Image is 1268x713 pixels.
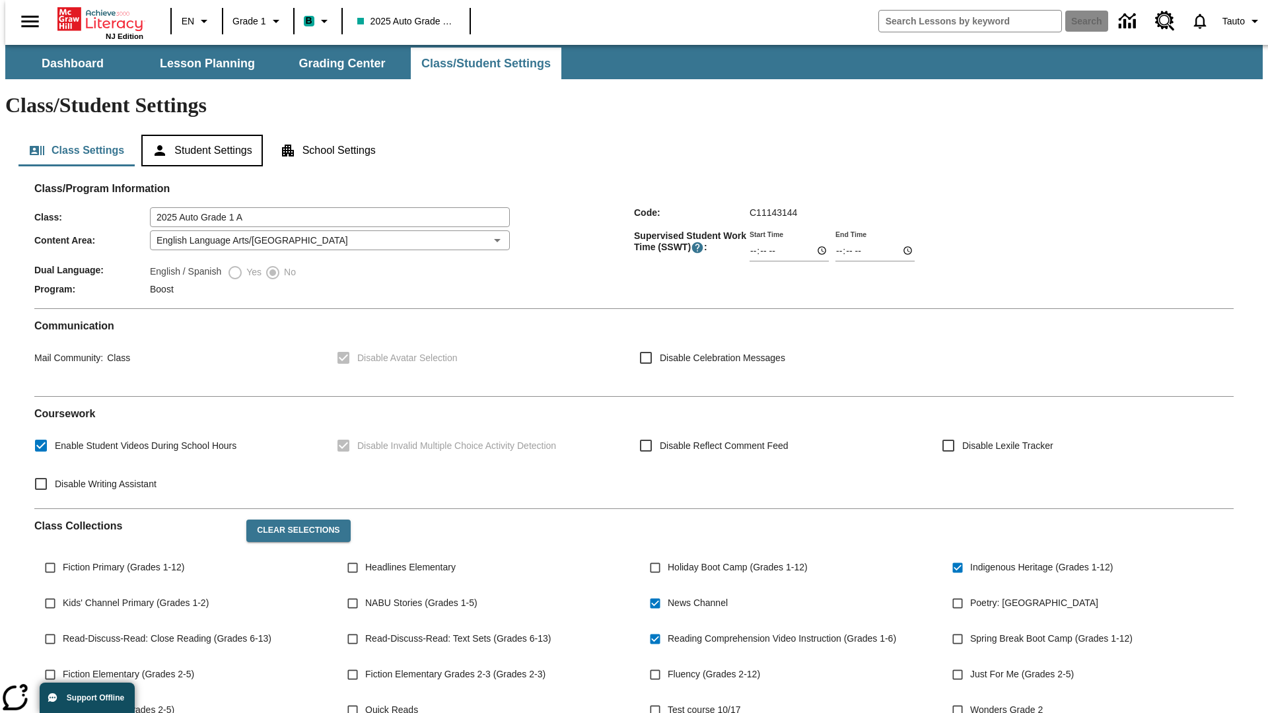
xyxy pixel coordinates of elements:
[63,596,209,610] span: Kids' Channel Primary (Grades 1-2)
[970,596,1098,610] span: Poetry: [GEOGRAPHIC_DATA]
[5,48,563,79] div: SubNavbar
[11,2,50,41] button: Open side menu
[34,320,1234,386] div: Communication
[34,520,236,532] h2: Class Collections
[1183,4,1217,38] a: Notifications
[150,230,510,250] div: English Language Arts/[GEOGRAPHIC_DATA]
[63,667,194,681] span: Fiction Elementary (Grades 2-5)
[357,15,455,28] span: 2025 Auto Grade 1 A
[57,6,143,32] a: Home
[55,477,157,491] span: Disable Writing Assistant
[962,439,1053,453] span: Disable Lexile Tracker
[57,5,143,40] div: Home
[243,265,262,279] span: Yes
[299,9,337,33] button: Boost Class color is teal. Change class color
[34,265,150,275] span: Dual Language :
[103,353,130,363] span: Class
[660,351,785,365] span: Disable Celebration Messages
[182,15,194,28] span: EN
[34,320,1234,332] h2: Communication
[141,135,262,166] button: Student Settings
[18,135,135,166] button: Class Settings
[750,207,797,218] span: C11143144
[357,439,556,453] span: Disable Invalid Multiple Choice Activity Detection
[691,241,704,254] button: Supervised Student Work Time is the timeframe when students can take LevelSet and when lessons ar...
[1222,15,1245,28] span: Tauto
[634,230,750,254] span: Supervised Student Work Time (SSWT) :
[835,229,866,239] label: End Time
[63,560,184,574] span: Fiction Primary (Grades 1-12)
[306,13,312,29] span: B
[150,207,510,227] input: Class
[1147,3,1183,39] a: Resource Center, Will open in new tab
[276,48,408,79] button: Grading Center
[63,632,271,646] span: Read-Discuss-Read: Close Reading (Grades 6-13)
[5,45,1263,79] div: SubNavbar
[660,439,789,453] span: Disable Reflect Comment Feed
[40,683,135,713] button: Support Offline
[970,667,1074,681] span: Just For Me (Grades 2-5)
[365,560,456,574] span: Headlines Elementary
[246,520,350,542] button: Clear Selections
[150,265,221,281] label: English / Spanish
[668,596,728,610] span: News Channel
[668,560,808,574] span: Holiday Boot Camp (Grades 1-12)
[34,407,1234,498] div: Coursework
[879,11,1061,32] input: search field
[55,439,236,453] span: Enable Student Videos During School Hours
[357,351,458,365] span: Disable Avatar Selection
[34,195,1234,298] div: Class/Program Information
[365,596,477,610] span: NABU Stories (Grades 1-5)
[227,9,289,33] button: Grade: Grade 1, Select a grade
[668,667,760,681] span: Fluency (Grades 2-12)
[34,353,103,363] span: Mail Community :
[141,48,273,79] button: Lesson Planning
[34,235,150,246] span: Content Area :
[634,207,750,218] span: Code :
[1217,9,1268,33] button: Profile/Settings
[750,229,783,239] label: Start Time
[34,407,1234,420] h2: Course work
[5,93,1263,118] h1: Class/Student Settings
[269,135,386,166] button: School Settings
[411,48,561,79] button: Class/Student Settings
[970,632,1133,646] span: Spring Break Boot Camp (Grades 1-12)
[1111,3,1147,40] a: Data Center
[232,15,266,28] span: Grade 1
[67,693,124,702] span: Support Offline
[34,212,150,222] span: Class :
[34,284,150,294] span: Program :
[7,48,139,79] button: Dashboard
[970,560,1113,574] span: Indigenous Heritage (Grades 1-12)
[668,632,896,646] span: Reading Comprehension Video Instruction (Grades 1-6)
[34,182,1234,195] h2: Class/Program Information
[106,32,143,40] span: NJ Edition
[150,284,174,294] span: Boost
[18,135,1250,166] div: Class/Student Settings
[365,632,551,646] span: Read-Discuss-Read: Text Sets (Grades 6-13)
[281,265,296,279] span: No
[365,667,546,681] span: Fiction Elementary Grades 2-3 (Grades 2-3)
[176,9,218,33] button: Language: EN, Select a language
